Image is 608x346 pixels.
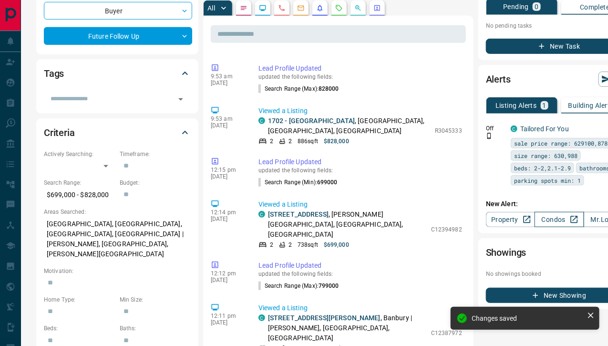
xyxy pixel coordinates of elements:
[373,4,381,12] svg: Agent Actions
[270,241,273,249] p: 2
[211,313,244,319] p: 12:11 pm
[503,3,529,10] p: Pending
[44,324,115,333] p: Beds:
[211,122,244,129] p: [DATE]
[44,178,115,187] p: Search Range:
[44,216,191,262] p: [GEOGRAPHIC_DATA], [GEOGRAPHIC_DATA], [GEOGRAPHIC_DATA], [GEOGRAPHIC_DATA] | [PERSON_NAME], [GEOG...
[431,225,462,234] p: C12394982
[211,80,244,86] p: [DATE]
[44,27,192,45] div: Future Follow Up
[486,245,526,260] h2: Showings
[514,163,571,173] span: beds: 2-2,2.1-2.9
[44,267,191,275] p: Motivation:
[316,4,324,12] svg: Listing Alerts
[207,5,215,11] p: All
[258,73,462,80] p: updated the following fields:
[298,137,318,146] p: 886 sqft
[486,212,535,227] a: Property
[258,157,462,167] p: Lead Profile Updated
[298,241,318,249] p: 738 sqft
[543,102,546,109] p: 1
[120,324,191,333] p: Baths:
[535,3,538,10] p: 0
[44,150,115,158] p: Actively Searching:
[211,73,244,80] p: 9:53 am
[319,85,339,92] span: 828000
[324,241,349,249] p: $699,000
[278,4,286,12] svg: Calls
[44,121,191,144] div: Criteria
[258,167,462,174] p: updated the following fields:
[289,137,292,146] p: 2
[514,176,581,185] span: parking spots min: 1
[486,72,511,87] h2: Alerts
[44,295,115,304] p: Home Type:
[211,270,244,277] p: 12:12 pm
[270,137,273,146] p: 2
[268,210,329,218] a: [STREET_ADDRESS]
[258,84,339,93] p: Search Range (Max) :
[240,4,247,12] svg: Notes
[258,63,462,73] p: Lead Profile Updated
[44,208,191,216] p: Areas Searched:
[258,178,338,187] p: Search Range (Min) :
[258,106,462,116] p: Viewed a Listing
[120,178,191,187] p: Budget:
[211,277,244,283] p: [DATE]
[120,295,191,304] p: Min Size:
[44,125,75,140] h2: Criteria
[258,315,265,321] div: condos.ca
[258,271,462,277] p: updated the following fields:
[520,125,569,133] a: Tailored For You
[258,117,265,124] div: condos.ca
[211,173,244,180] p: [DATE]
[268,117,355,125] a: 1702 - [GEOGRAPHIC_DATA]
[211,319,244,326] p: [DATE]
[211,216,244,222] p: [DATE]
[324,137,349,146] p: $828,000
[511,126,517,132] div: condos.ca
[514,151,577,160] span: size range: 630,988
[211,115,244,122] p: 9:53 am
[211,167,244,173] p: 12:15 pm
[354,4,362,12] svg: Opportunities
[268,314,381,322] a: [STREET_ADDRESS][PERSON_NAME]
[268,313,426,343] p: , Banbury | [PERSON_NAME], [GEOGRAPHIC_DATA], [GEOGRAPHIC_DATA]
[258,199,462,210] p: Viewed a Listing
[259,4,267,12] svg: Lead Browsing Activity
[317,179,338,186] span: 699000
[289,241,292,249] p: 2
[431,329,462,337] p: C12387972
[486,124,505,133] p: Off
[535,212,584,227] a: Condos
[335,4,343,12] svg: Requests
[120,150,191,158] p: Timeframe:
[297,4,305,12] svg: Emails
[258,211,265,218] div: condos.ca
[44,187,115,203] p: $699,000 - $828,000
[258,303,462,313] p: Viewed a Listing
[44,2,192,20] div: Buyer
[258,282,339,290] p: Search Range (Max) :
[495,102,537,109] p: Listing Alerts
[268,210,426,240] p: , [PERSON_NAME][GEOGRAPHIC_DATA], [GEOGRAPHIC_DATA], [GEOGRAPHIC_DATA]
[44,66,64,81] h2: Tags
[472,315,583,322] div: Changes saved
[319,283,339,289] span: 799000
[435,126,462,135] p: R3045333
[174,93,187,106] button: Open
[44,62,191,85] div: Tags
[258,261,462,271] p: Lead Profile Updated
[268,116,430,136] p: , [GEOGRAPHIC_DATA], [GEOGRAPHIC_DATA], [GEOGRAPHIC_DATA]
[486,133,493,139] svg: Push Notification Only
[211,209,244,216] p: 12:14 pm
